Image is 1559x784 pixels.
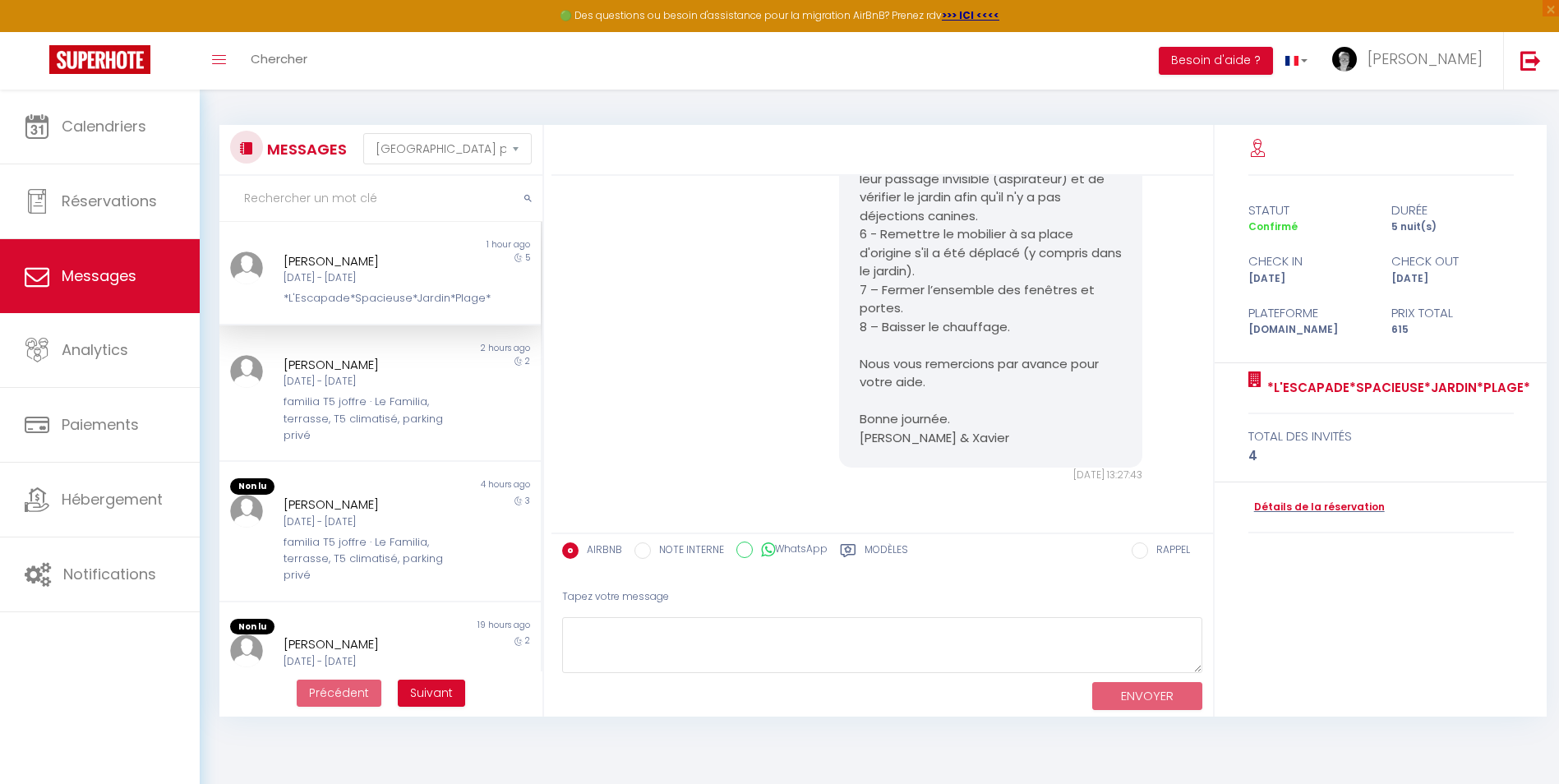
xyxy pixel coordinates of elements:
span: Messages [62,265,136,286]
div: [PERSON_NAME] [284,634,450,654]
span: Paiements [62,414,139,435]
span: Hébergement [62,489,163,510]
img: ... [1332,47,1357,71]
label: WhatsApp [753,542,828,560]
div: durée [1381,201,1524,220]
label: AIRBNB [579,542,622,560]
div: [DATE] - [DATE] [284,374,450,390]
div: 615 [1381,322,1524,338]
div: [DATE] 13:27:43 [839,468,1143,483]
div: [DATE] - [DATE] [284,514,450,530]
span: 5 [525,251,530,264]
span: Suivant [410,685,453,701]
div: Tapez votre message [562,577,1202,617]
div: [DATE] [1238,271,1381,287]
span: Calendriers [62,116,146,136]
button: Previous [297,680,381,708]
img: Super Booking [49,45,150,74]
span: Précédent [309,685,369,701]
img: ... [230,355,263,388]
img: ... [230,634,263,667]
span: Chercher [251,50,307,67]
a: >>> ICI <<<< [942,8,999,22]
a: Chercher [238,32,320,90]
label: Modèles [865,542,908,563]
div: [DATE] - [DATE] [284,270,450,286]
span: Non lu [230,619,274,635]
div: statut [1238,201,1381,220]
button: Next [398,680,465,708]
div: Plateforme [1238,303,1381,323]
div: Prix total [1381,303,1524,323]
div: [DATE] - [DATE] [284,654,450,670]
div: [PERSON_NAME] [284,495,450,514]
span: 2 [525,634,530,647]
button: Besoin d'aide ? [1159,47,1273,75]
div: [PERSON_NAME] [284,355,450,375]
div: 1 hour ago [380,238,540,251]
div: 2 hours ago [380,342,540,355]
span: 2 [525,355,530,367]
img: ... [230,495,263,528]
div: [DOMAIN_NAME] [1238,322,1381,338]
div: 5 nuit(s) [1381,219,1524,235]
h3: MESSAGES [263,131,347,168]
div: 4 [1248,446,1514,466]
div: [PERSON_NAME] [284,251,450,271]
div: 4 hours ago [380,478,540,495]
span: Notifications [63,564,156,584]
a: Détails de la réservation [1248,500,1385,515]
div: check in [1238,251,1381,271]
span: Réservations [62,191,157,211]
img: ... [230,251,263,284]
div: familia T5 joffre · Le Familia, terrasse, T5 climatisé, parking privé [284,394,450,444]
input: Rechercher un mot clé [219,176,542,222]
button: ENVOYER [1092,682,1202,711]
span: Confirmé [1248,219,1298,233]
div: check out [1381,251,1524,271]
span: [PERSON_NAME] [1368,48,1483,69]
span: 3 [525,495,530,507]
a: ... [PERSON_NAME] [1320,32,1503,90]
a: *L'Escapade*Spacieuse*Jardin*Plage* [1261,378,1530,398]
span: Analytics [62,339,128,360]
img: logout [1520,50,1541,71]
div: [DATE] [1381,271,1524,287]
div: *L'Escapade*Spacieuse*Jardin*Plage* [284,290,450,307]
label: NOTE INTERNE [651,542,724,560]
div: 19 hours ago [380,619,540,635]
label: RAPPEL [1148,542,1190,560]
div: familia T5 joffre · Le Familia, terrasse, T5 climatisé, parking privé [284,534,450,584]
div: total des invités [1248,427,1514,446]
span: Non lu [230,478,274,495]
